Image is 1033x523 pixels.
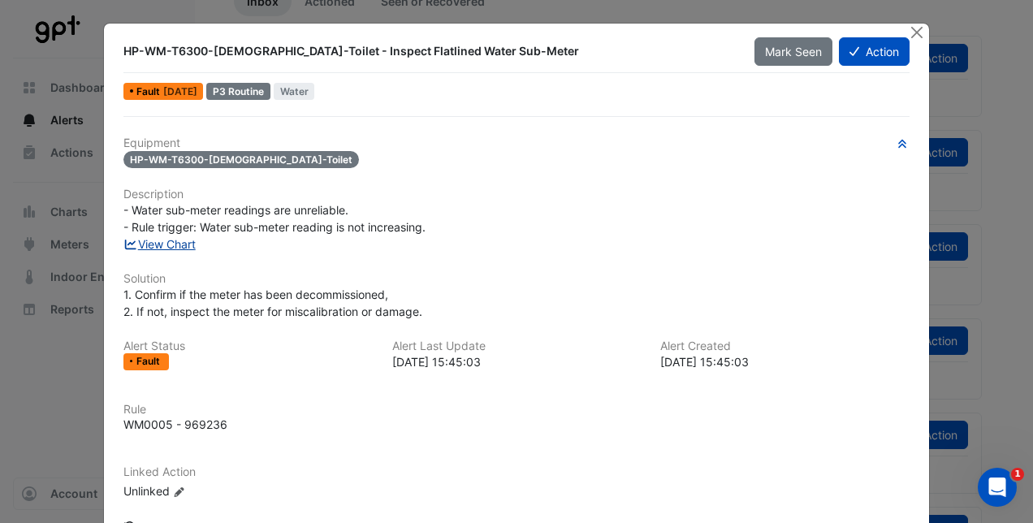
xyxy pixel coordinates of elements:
button: Mark Seen [754,37,832,66]
span: Mark Seen [765,45,822,58]
h6: Rule [123,403,910,417]
button: Action [839,37,910,66]
fa-icon: Edit Linked Action [173,486,185,498]
h6: Equipment [123,136,910,150]
span: - Water sub-meter readings are unreliable. - Rule trigger: Water sub-meter reading is not increas... [123,203,426,234]
h6: Alert Status [123,339,373,353]
button: Close [909,24,926,41]
iframe: Intercom live chat [978,468,1017,507]
h6: Alert Created [660,339,910,353]
div: [DATE] 15:45:03 [392,353,642,370]
h6: Description [123,188,910,201]
h6: Alert Last Update [392,339,642,353]
span: HP-WM-T6300-[DEMOGRAPHIC_DATA]-Toilet [123,151,359,168]
div: WM0005 - 969236 [123,416,227,433]
h6: Solution [123,272,910,286]
span: Tue 22-Jul-2025 15:45 AEST [163,85,197,97]
div: [DATE] 15:45:03 [660,353,910,370]
a: View Chart [123,237,196,251]
span: 1. Confirm if the meter has been decommissioned, 2. If not, inspect the meter for miscalibration ... [123,287,422,318]
div: Unlinked [123,482,318,499]
span: Fault [136,87,163,97]
div: P3 Routine [206,83,270,100]
span: Water [274,83,315,100]
span: Fault [136,357,163,366]
span: 1 [1011,468,1024,481]
h6: Linked Action [123,465,910,479]
div: HP-WM-T6300-[DEMOGRAPHIC_DATA]-Toilet - Inspect Flatlined Water Sub-Meter [123,43,734,59]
